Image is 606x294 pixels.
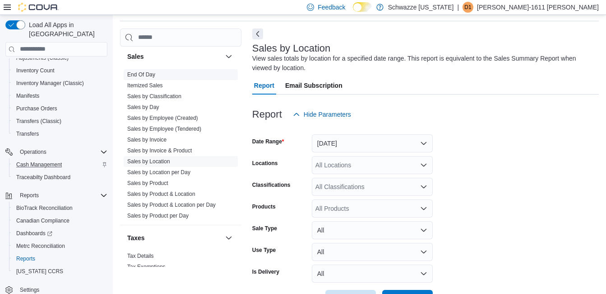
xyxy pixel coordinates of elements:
img: Cova [18,3,59,12]
span: Email Subscription [285,76,342,95]
span: Traceabilty Dashboard [13,172,107,183]
h3: Sales [127,52,144,61]
span: Manifests [13,90,107,101]
span: Reports [16,255,35,262]
a: End Of Day [127,71,155,78]
button: Cash Management [9,158,111,171]
span: Metrc Reconciliation [13,241,107,251]
button: Metrc Reconciliation [9,240,111,252]
span: BioTrack Reconciliation [16,204,73,212]
p: [PERSON_NAME]-1611 [PERSON_NAME] [477,2,599,13]
a: Sales by Day [127,104,159,110]
div: View sales totals by location for a specified date range. This report is equivalent to the Sales ... [252,54,594,73]
span: Hide Parameters [304,110,351,119]
a: Canadian Compliance [13,215,73,226]
a: Cash Management [13,159,65,170]
span: Inventory Count [13,65,107,76]
h3: Report [252,109,282,120]
span: Sales by Product [127,180,168,187]
input: Dark Mode [353,2,372,12]
span: Operations [16,147,107,157]
h3: Sales by Location [252,43,331,54]
span: Feedback [318,3,345,12]
label: Products [252,203,276,210]
span: Transfers [16,130,39,138]
button: BioTrack Reconciliation [9,202,111,214]
div: Taxes [120,251,241,276]
a: Adjustments (Classic) [13,52,72,63]
a: Sales by Location per Day [127,169,190,175]
span: Transfers (Classic) [13,116,107,127]
span: Sales by Employee (Tendered) [127,125,201,133]
span: Inventory Manager (Classic) [16,80,84,87]
a: Sales by Product & Location per Day [127,202,216,208]
a: Sales by Invoice [127,137,167,143]
a: Metrc Reconciliation [13,241,69,251]
span: Cash Management [16,161,62,168]
a: Sales by Product & Location [127,191,195,197]
button: Open list of options [420,161,427,169]
span: Transfers (Classic) [16,118,61,125]
a: Dashboards [9,227,111,240]
h3: Taxes [127,233,145,242]
button: Reports [9,252,111,265]
button: Reports [16,190,42,201]
button: Canadian Compliance [9,214,111,227]
button: Next [252,28,263,39]
a: Sales by Product [127,180,168,186]
p: Schwazze [US_STATE] [388,2,454,13]
span: Manifests [16,92,39,100]
button: Sales [223,51,234,62]
label: Use Type [252,247,276,254]
span: Settings [20,286,39,294]
span: Tax Details [127,252,154,260]
span: Dashboards [13,228,107,239]
button: Traceabilty Dashboard [9,171,111,184]
span: Reports [20,192,39,199]
span: Cash Management [13,159,107,170]
label: Classifications [252,181,291,189]
button: Inventory Manager (Classic) [9,77,111,90]
span: Adjustments (Classic) [13,52,107,63]
button: Open list of options [420,183,427,190]
button: Open list of options [420,205,427,212]
a: Itemized Sales [127,82,163,89]
a: Transfers [13,128,42,139]
span: Inventory Count [16,67,55,74]
a: Reports [13,253,39,264]
a: BioTrack Reconciliation [13,203,76,213]
button: All [312,243,433,261]
a: Sales by Invoice & Product [127,147,192,154]
a: Manifests [13,90,43,101]
button: Taxes [223,232,234,243]
label: Date Range [252,138,284,145]
span: Sales by Location per Day [127,169,190,176]
button: All [312,221,433,239]
span: Metrc Reconciliation [16,242,65,250]
span: Sales by Employee (Created) [127,114,198,122]
button: Inventory Count [9,64,111,77]
span: Sales by Day [127,104,159,111]
label: Locations [252,160,278,167]
span: Sales by Product & Location [127,190,195,198]
p: | [457,2,459,13]
a: Sales by Product per Day [127,213,189,219]
a: Sales by Classification [127,93,181,100]
a: Inventory Count [13,65,58,76]
button: Taxes [127,233,222,242]
span: Purchase Orders [13,103,107,114]
span: Transfers [13,128,107,139]
span: Reports [13,253,107,264]
span: Purchase Orders [16,105,57,112]
button: Transfers (Classic) [9,115,111,128]
span: Report [254,76,274,95]
span: Traceabilty Dashboard [16,174,70,181]
a: Sales by Employee (Tendered) [127,126,201,132]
